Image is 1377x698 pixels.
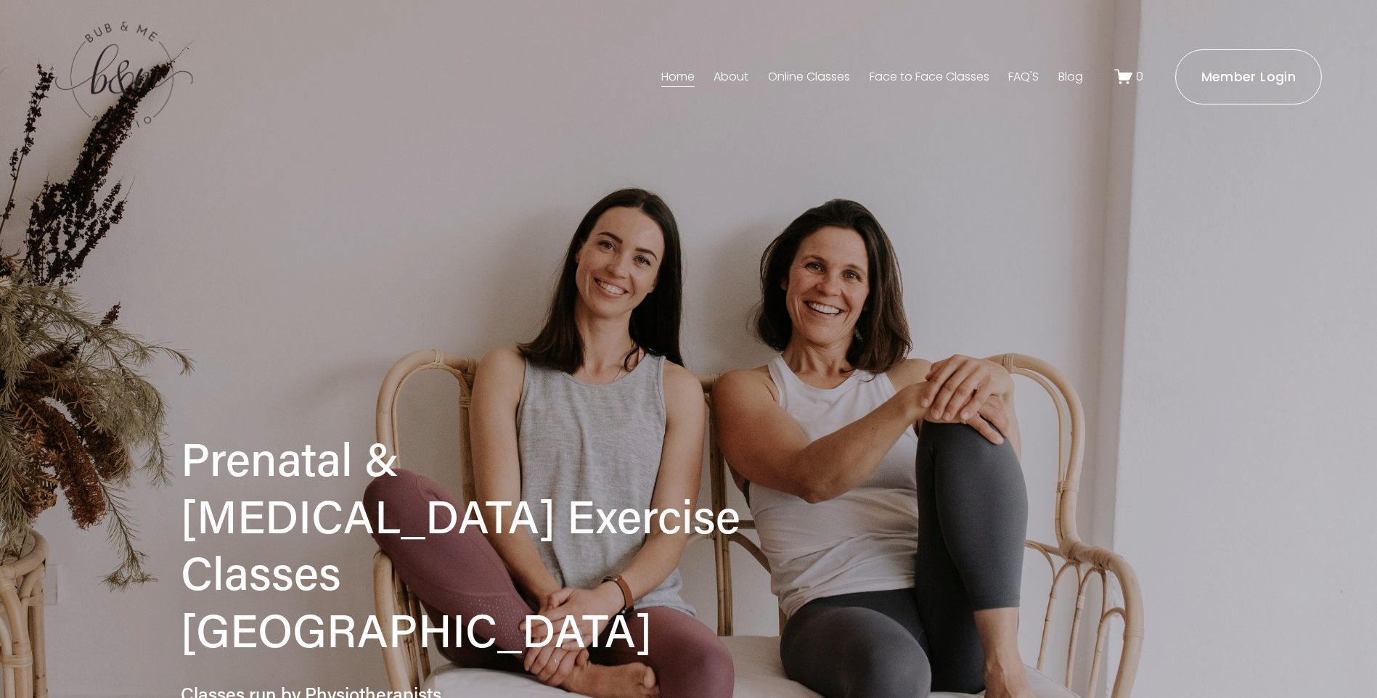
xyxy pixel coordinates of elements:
[1114,67,1143,86] a: 0 items in cart
[714,65,748,89] a: About
[1175,49,1323,104] a: Member Login
[1008,65,1039,89] a: FAQ'S
[1058,65,1083,89] a: Blog
[1201,68,1296,86] ms-portal-inner: Member Login
[181,430,760,658] h1: Prenatal & [MEDICAL_DATA] Exercise Classes [GEOGRAPHIC_DATA]
[768,65,850,89] a: Online Classes
[1136,68,1143,85] span: 0
[661,65,695,89] a: Home
[55,20,193,133] img: bubandme
[870,65,989,89] a: Face to Face Classes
